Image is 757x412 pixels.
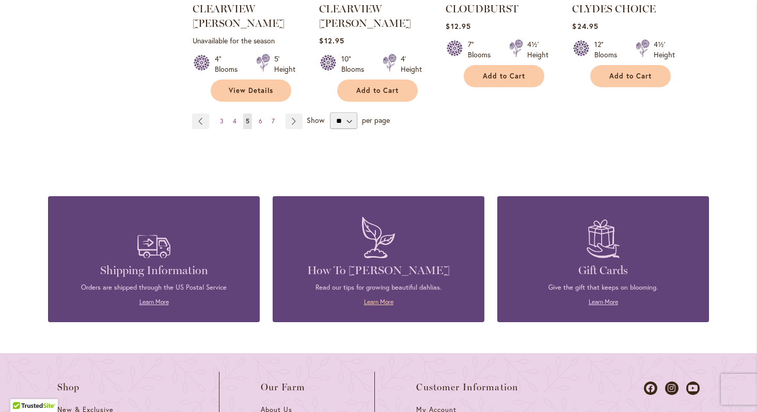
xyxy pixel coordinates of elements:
div: 7" Blooms [468,39,497,60]
a: 7 [269,114,277,129]
div: 4½' Height [654,39,675,60]
p: Orders are shipped through the US Postal Service [64,283,244,292]
span: 6 [259,117,262,125]
a: Learn More [364,298,393,306]
span: View Details [229,86,273,95]
div: 4' Height [401,54,422,74]
a: 3 [217,114,226,129]
a: Dahlias on Facebook [644,382,657,395]
span: Customer Information [416,382,518,392]
span: Add to Cart [356,86,399,95]
iframe: Launch Accessibility Center [8,375,37,404]
a: CLEARVIEW [PERSON_NAME] [193,3,285,29]
span: 7 [272,117,275,125]
span: Shop [57,382,80,392]
a: Dahlias on Youtube [686,382,700,395]
div: 4" Blooms [215,54,244,74]
span: per page [362,115,390,125]
a: 4 [230,114,239,129]
a: 6 [256,114,265,129]
span: $12.95 [446,21,470,31]
span: Show [307,115,324,125]
h4: Gift Cards [513,263,693,278]
a: CLEARVIEW [PERSON_NAME] [319,3,411,29]
p: Read our tips for growing beautiful dahlias. [288,283,469,292]
a: Learn More [589,298,618,306]
a: Learn More [139,298,169,306]
span: Add to Cart [483,72,525,81]
span: $12.95 [319,36,344,45]
div: 10" Blooms [341,54,370,74]
p: Unavailable for the season [193,36,308,45]
span: Our Farm [261,382,305,392]
a: CLYDES CHOICE [572,3,656,15]
div: 4½' Height [527,39,548,60]
button: Add to Cart [337,80,418,102]
a: View Details [211,80,291,102]
span: $24.95 [572,21,598,31]
button: Add to Cart [590,65,671,87]
span: Add to Cart [609,72,652,81]
p: Give the gift that keeps on blooming. [513,283,693,292]
h4: Shipping Information [64,263,244,278]
span: 3 [220,117,224,125]
a: CLOUDBURST [446,3,518,15]
h4: How To [PERSON_NAME] [288,263,469,278]
button: Add to Cart [464,65,544,87]
span: 5 [246,117,249,125]
a: Dahlias on Instagram [665,382,679,395]
div: 5' Height [274,54,295,74]
div: 12" Blooms [594,39,623,60]
span: 4 [233,117,236,125]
